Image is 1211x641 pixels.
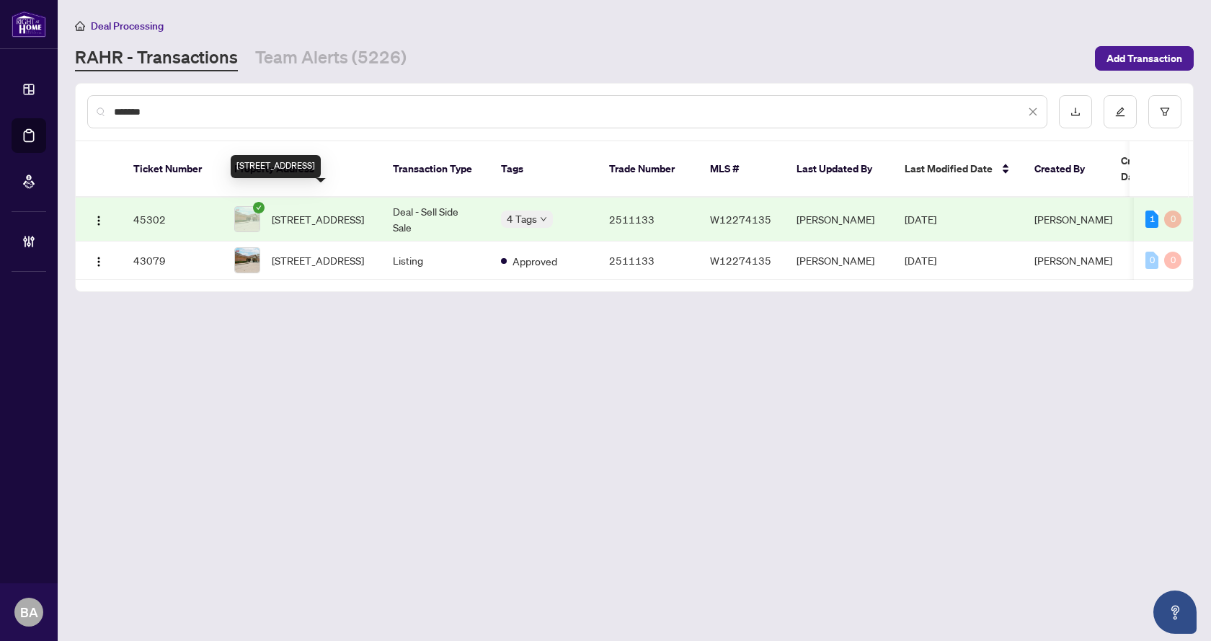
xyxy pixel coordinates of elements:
[905,161,993,177] span: Last Modified Date
[1164,211,1181,228] div: 0
[122,242,223,280] td: 43079
[87,249,110,272] button: Logo
[1106,47,1182,70] span: Add Transaction
[122,141,223,198] th: Ticket Number
[1115,107,1125,117] span: edit
[785,242,893,280] td: [PERSON_NAME]
[785,198,893,242] td: [PERSON_NAME]
[1034,213,1112,226] span: [PERSON_NAME]
[253,202,265,213] span: check-circle
[1034,254,1112,267] span: [PERSON_NAME]
[540,216,547,223] span: down
[381,198,489,242] td: Deal - Sell Side Sale
[1164,252,1181,269] div: 0
[1153,591,1197,634] button: Open asap
[272,252,364,268] span: [STREET_ADDRESS]
[1023,141,1109,198] th: Created By
[507,211,537,227] span: 4 Tags
[1104,95,1137,128] button: edit
[698,141,785,198] th: MLS #
[20,602,38,622] span: BA
[710,213,771,226] span: W12274135
[255,45,407,71] a: Team Alerts (5226)
[598,198,698,242] td: 2511133
[785,141,893,198] th: Last Updated By
[93,256,105,268] img: Logo
[1059,95,1092,128] button: download
[231,155,321,178] div: [STREET_ADDRESS]
[1028,107,1038,117] span: close
[381,242,489,280] td: Listing
[381,141,489,198] th: Transaction Type
[223,141,381,198] th: Property Address
[75,45,238,71] a: RAHR - Transactions
[1095,46,1194,71] button: Add Transaction
[1160,107,1170,117] span: filter
[75,21,85,31] span: home
[710,254,771,267] span: W12274135
[598,242,698,280] td: 2511133
[272,211,364,227] span: [STREET_ADDRESS]
[12,11,46,37] img: logo
[1121,153,1181,185] span: Created Date
[1070,107,1081,117] span: download
[1145,211,1158,228] div: 1
[91,19,164,32] span: Deal Processing
[598,141,698,198] th: Trade Number
[1148,95,1181,128] button: filter
[905,254,936,267] span: [DATE]
[235,207,259,231] img: thumbnail-img
[122,198,223,242] td: 45302
[893,141,1023,198] th: Last Modified Date
[93,215,105,226] img: Logo
[489,141,598,198] th: Tags
[905,213,936,226] span: [DATE]
[1109,141,1210,198] th: Created Date
[513,253,557,269] span: Approved
[1145,252,1158,269] div: 0
[87,208,110,231] button: Logo
[235,248,259,273] img: thumbnail-img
